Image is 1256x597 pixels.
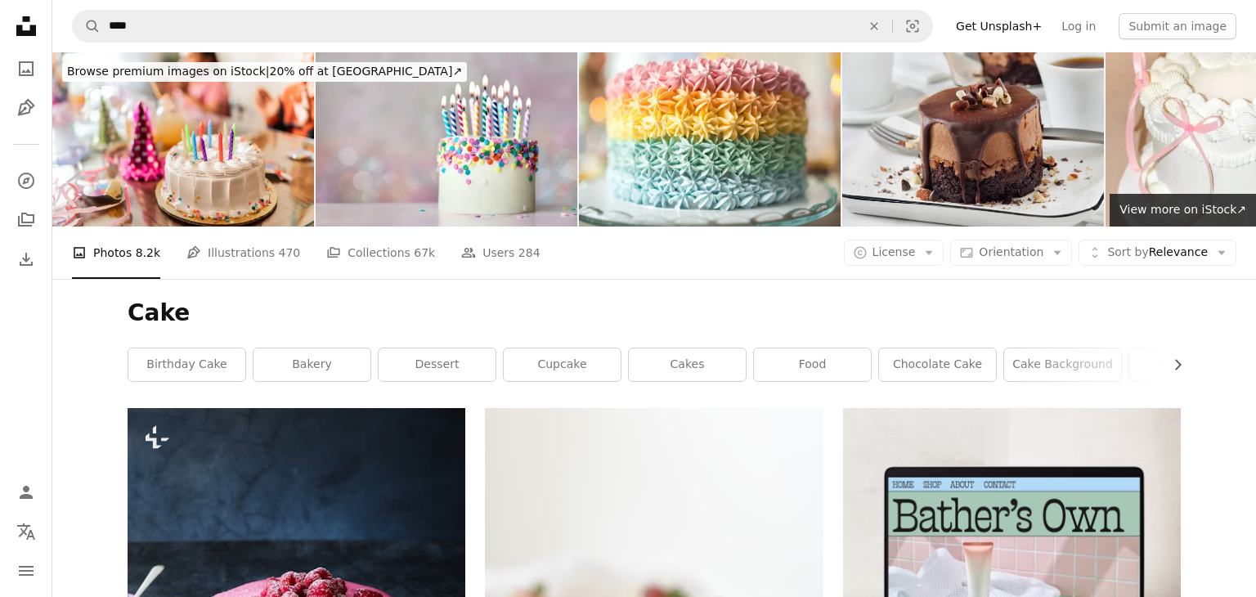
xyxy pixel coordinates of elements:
[67,65,269,78] span: Browse premium images on iStock |
[518,244,541,262] span: 284
[73,11,101,42] button: Search Unsplash
[1004,348,1121,381] a: cake background
[504,348,621,381] a: cupcake
[414,244,435,262] span: 67k
[10,554,43,587] button: Menu
[979,245,1043,258] span: Orientation
[856,11,892,42] button: Clear
[1110,194,1256,227] a: View more on iStock↗
[10,476,43,509] a: Log in / Sign up
[872,245,916,258] span: License
[316,52,577,227] img: Colorful celebration birthday cake with colorful birthday candles and sugar sprinkles
[1107,245,1208,261] span: Relevance
[946,13,1052,39] a: Get Unsplash+
[253,348,370,381] a: bakery
[1079,240,1236,266] button: Sort byRelevance
[893,11,932,42] button: Visual search
[326,227,435,279] a: Collections 67k
[128,348,245,381] a: birthday cake
[279,244,301,262] span: 470
[10,243,43,276] a: Download History
[10,164,43,197] a: Explore
[1119,13,1236,39] button: Submit an image
[461,227,540,279] a: Users 284
[1107,245,1148,258] span: Sort by
[52,52,477,92] a: Browse premium images on iStock|20% off at [GEOGRAPHIC_DATA]↗
[379,348,496,381] a: dessert
[579,52,841,227] img: Beautiful Colorful Cake at Baby Shower Celebration
[842,52,1104,227] img: Individual Chocolate Mousse Hazelnut Fudge Cake
[10,92,43,124] a: Illustrations
[1129,348,1246,381] a: cake slice
[67,65,462,78] span: 20% off at [GEOGRAPHIC_DATA] ↗
[1119,203,1246,216] span: View more on iStock ↗
[128,298,1181,328] h1: Cake
[10,204,43,236] a: Collections
[10,52,43,85] a: Photos
[844,240,944,266] button: License
[186,227,300,279] a: Illustrations 470
[879,348,996,381] a: chocolate cake
[950,240,1072,266] button: Orientation
[1163,348,1181,381] button: scroll list to the right
[72,10,933,43] form: Find visuals sitewide
[629,348,746,381] a: cakes
[1052,13,1106,39] a: Log in
[754,348,871,381] a: food
[52,52,314,227] img: Close-up of a birthday cake on the table at home
[10,515,43,548] button: Language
